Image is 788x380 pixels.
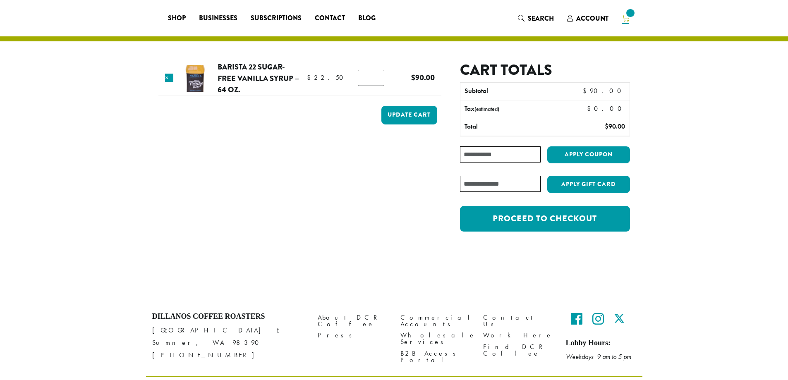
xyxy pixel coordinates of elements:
[251,13,302,24] span: Subscriptions
[528,14,554,23] span: Search
[547,146,630,163] button: Apply coupon
[566,352,631,361] em: Weekdays 9 am to 5 pm
[583,86,590,95] span: $
[182,65,209,92] img: Barista 22 Sugar-Free Vanilla Syrup - 64 oz.
[318,312,388,330] a: About DCR Coffee
[307,73,347,82] bdi: 22.50
[381,106,437,124] button: Update cart
[152,312,305,321] h4: Dillanos Coffee Roasters
[307,73,314,82] span: $
[605,122,625,131] bdi: 90.00
[511,12,560,25] a: Search
[165,74,173,82] a: Remove this item
[583,86,625,95] bdi: 90.00
[460,206,630,232] a: Proceed to checkout
[218,61,299,95] a: Barista 22 Sugar-Free Vanilla Syrup – 64 oz.
[358,70,384,86] input: Product quantity
[547,176,630,193] button: Apply Gift Card
[474,105,499,112] small: (estimated)
[605,122,608,131] span: $
[199,13,237,24] span: Businesses
[460,83,562,100] th: Subtotal
[161,12,192,25] a: Shop
[358,13,376,24] span: Blog
[400,312,471,330] a: Commercial Accounts
[587,104,625,113] bdi: 0.00
[460,118,562,136] th: Total
[411,72,415,83] span: $
[152,324,305,361] p: [GEOGRAPHIC_DATA] E Sumner, WA 98390 [PHONE_NUMBER]
[460,100,580,118] th: Tax
[587,104,594,113] span: $
[483,330,553,341] a: Work Here
[576,14,608,23] span: Account
[318,330,388,341] a: Press
[400,348,471,366] a: B2B Access Portal
[168,13,186,24] span: Shop
[566,339,636,348] h5: Lobby Hours:
[411,72,435,83] bdi: 90.00
[483,312,553,330] a: Contact Us
[315,13,345,24] span: Contact
[400,330,471,348] a: Wholesale Services
[483,341,553,359] a: Find DCR Coffee
[460,61,630,79] h2: Cart totals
